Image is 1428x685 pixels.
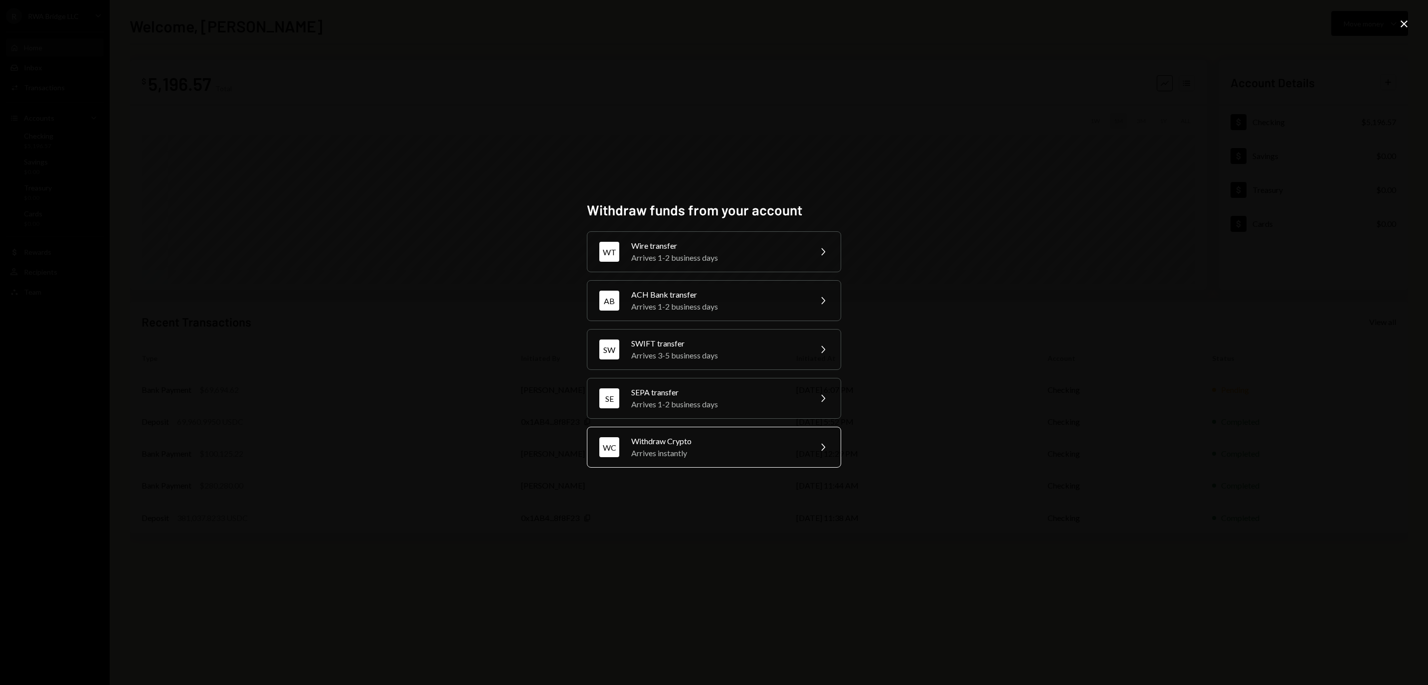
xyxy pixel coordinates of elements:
[587,329,841,370] button: SWSWIFT transferArrives 3-5 business days
[599,242,619,262] div: WT
[631,252,805,264] div: Arrives 1-2 business days
[631,338,805,349] div: SWIFT transfer
[631,240,805,252] div: Wire transfer
[587,280,841,321] button: ABACH Bank transferArrives 1-2 business days
[587,200,841,220] h2: Withdraw funds from your account
[599,291,619,311] div: AB
[587,427,841,468] button: WCWithdraw CryptoArrives instantly
[587,231,841,272] button: WTWire transferArrives 1-2 business days
[631,386,805,398] div: SEPA transfer
[599,340,619,359] div: SW
[631,349,805,361] div: Arrives 3-5 business days
[631,447,805,459] div: Arrives instantly
[599,388,619,408] div: SE
[587,378,841,419] button: SESEPA transferArrives 1-2 business days
[631,289,805,301] div: ACH Bank transfer
[631,435,805,447] div: Withdraw Crypto
[599,437,619,457] div: WC
[631,301,805,313] div: Arrives 1-2 business days
[631,398,805,410] div: Arrives 1-2 business days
